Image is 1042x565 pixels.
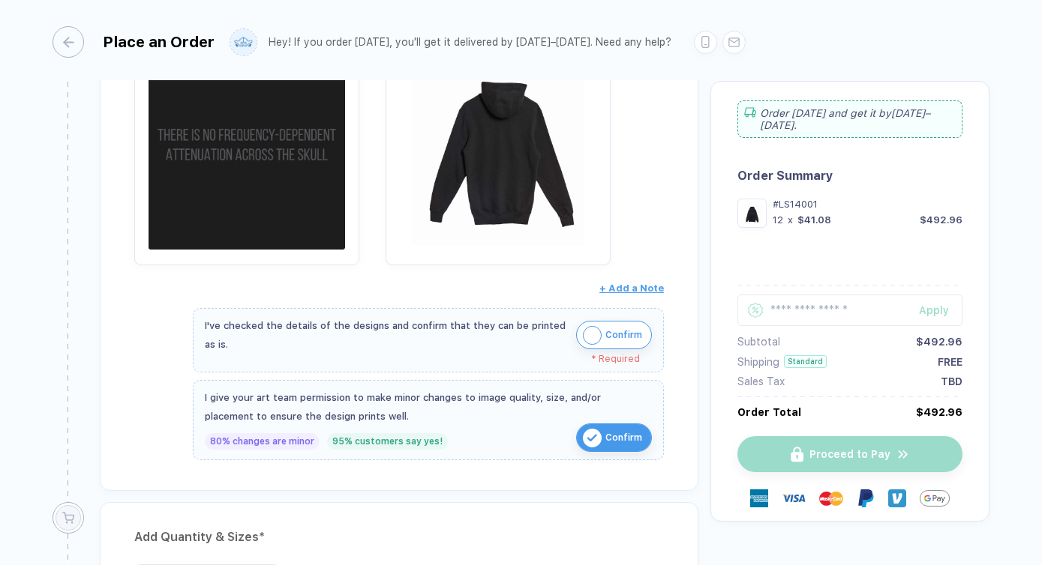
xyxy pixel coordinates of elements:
div: Shipping [737,356,779,368]
img: visa [782,486,806,510]
img: 4c2e23fc-9300-4a67-a0b7-a4eba1c88243_nt_back_1755890497664.jpg [393,40,603,250]
img: master-card [819,486,843,510]
img: GPay [920,483,950,513]
img: icon [583,429,602,447]
span: + Add a Note [599,282,664,294]
span: Confirm [605,426,642,450]
img: Venmo [888,489,906,507]
div: Place an Order [103,33,215,51]
img: user profile [230,29,257,55]
img: 4c2e23fc-9300-4a67-a0b7-a4eba1c88243_nt_front_1755890497661.jpg [741,202,763,224]
div: Order Total [737,406,801,418]
div: I've checked the details of the designs and confirm that they can be printed as is. [205,316,569,354]
div: 12 [773,214,783,226]
div: 95% customers say yes! [327,433,448,450]
img: express [750,489,768,507]
img: Paypal [857,489,875,507]
div: Order [DATE] and get it by [DATE]–[DATE] . [737,100,962,138]
div: Order Summary [737,169,962,183]
div: Hey! If you order [DATE], you'll get it delivered by [DATE]–[DATE]. Need any help? [269,36,671,49]
div: $492.96 [916,406,962,418]
div: x [786,214,794,226]
div: Standard [784,355,827,368]
div: $492.96 [916,336,962,348]
span: Confirm [605,323,642,347]
button: + Add a Note [599,277,664,300]
button: Apply [900,294,962,326]
div: Apply [919,304,962,316]
div: Add Quantity & Sizes [134,525,664,549]
div: #LS14001 [773,199,962,210]
img: 4c2e23fc-9300-4a67-a0b7-a4eba1c88243_design_front_1755890497666.jpg [142,40,352,250]
button: iconConfirm [576,321,652,349]
div: Sales Tax [737,375,785,387]
div: FREE [938,356,962,368]
div: TBD [941,375,962,387]
div: I give your art team permission to make minor changes to image quality, size, and/or placement to... [205,388,652,426]
div: * Required [205,354,640,364]
div: 80% changes are minor [205,433,320,450]
div: $41.08 [797,214,831,226]
div: $492.96 [920,214,962,226]
button: iconConfirm [576,423,652,452]
img: icon [583,326,602,345]
div: Subtotal [737,336,780,348]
